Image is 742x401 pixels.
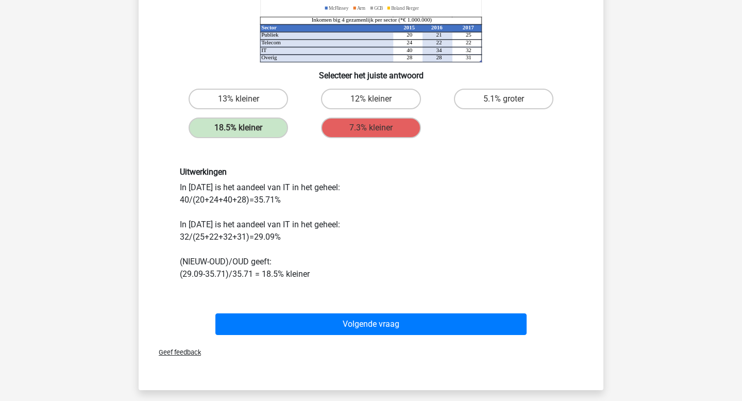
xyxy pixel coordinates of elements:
label: 7.3% kleiner [321,118,420,138]
tspan: 31 [466,54,471,60]
tspan: Sector [261,24,277,30]
tspan: 2016 [431,24,443,30]
label: 13% kleiner [189,89,288,109]
tspan: 22 [436,39,442,45]
tspan: Inkomen big 4 gezamenlijk per sector (*€ 1.000.000) [312,16,432,23]
tspan: 32 [466,47,471,53]
h6: Uitwerkingen [180,167,562,177]
tspan: 2017 [463,24,474,30]
tspan: Publiek [261,31,279,38]
tspan: Arm [357,5,365,11]
tspan: 20 [407,31,412,38]
tspan: IT [261,47,267,53]
button: Volgende vraag [215,313,527,335]
tspan: 40 [407,47,412,53]
tspan: 2015 [403,24,415,30]
tspan: GCB [374,5,383,11]
tspan: 21 [436,31,442,38]
label: 5.1% groter [454,89,553,109]
div: In [DATE] is het aandeel van IT in het geheel: 40/(20+24+40+28)=35.71% In [DATE] is het aandeel v... [172,167,570,280]
tspan: 22 [466,39,471,45]
tspan: McFlinsey [329,5,349,11]
tspan: 28 [407,54,412,60]
tspan: 28 [436,54,442,60]
h6: Selecteer het juiste antwoord [155,62,587,80]
label: 12% kleiner [321,89,420,109]
tspan: Telecom [261,39,281,45]
label: 18.5% kleiner [189,118,288,138]
tspan: 25 [466,31,471,38]
tspan: 34 [436,47,442,53]
tspan: 24 [407,39,412,45]
span: Geef feedback [150,348,201,356]
tspan: Overig [261,54,277,60]
tspan: Boland Rerger [391,5,419,11]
